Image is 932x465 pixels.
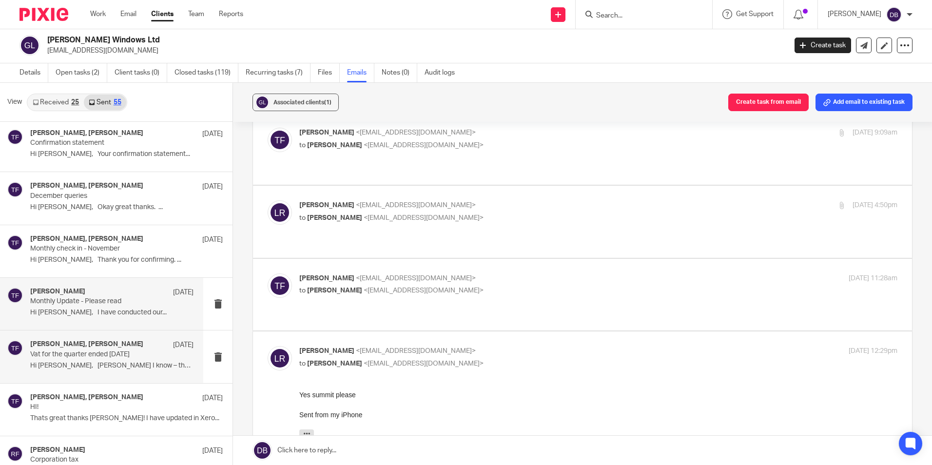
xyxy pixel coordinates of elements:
a: Email [120,9,136,19]
h4: [PERSON_NAME] [30,446,85,454]
a: Received25 [28,95,84,110]
h4: [PERSON_NAME], [PERSON_NAME] [30,235,143,243]
a: Details [19,63,48,82]
img: svg%3E [7,288,23,303]
span: <[EMAIL_ADDRESS][DOMAIN_NAME]> [356,202,476,209]
img: svg%3E [268,273,292,298]
p: [DATE] 11:28am [849,273,897,284]
span: <[EMAIL_ADDRESS][DOMAIN_NAME]> [364,142,484,149]
span: [PERSON_NAME] <[PERSON_NAME][EMAIL_ADDRESS][DOMAIN_NAME]> [DATE] 16:50 [PERSON_NAME] <[EMAIL_ADDR... [19,376,313,414]
p: [DATE] [173,288,194,297]
div: 55 [114,99,121,106]
a: Client tasks (0) [115,63,167,82]
p: [EMAIL_ADDRESS][DOMAIN_NAME] [47,46,780,56]
span: <[EMAIL_ADDRESS][DOMAIN_NAME]> [364,287,484,294]
p: [DATE] 12:29pm [849,346,897,356]
a: Work [90,9,106,19]
span: [PERSON_NAME] [299,129,354,136]
p: [DATE] [202,235,223,245]
img: Pixie [19,8,68,21]
img: svg%3E [7,393,23,409]
span: to [299,214,306,221]
h4: [PERSON_NAME], [PERSON_NAME] [30,393,143,402]
a: Create task [795,38,851,53]
h4: [PERSON_NAME], [PERSON_NAME] [30,182,143,190]
span: <[EMAIL_ADDRESS][DOMAIN_NAME]> [364,214,484,221]
img: svg%3E [19,35,40,56]
span: <[EMAIL_ADDRESS][DOMAIN_NAME]> [356,348,476,354]
p: Hi [PERSON_NAME], Your confirmation statement... [30,150,223,158]
p: Vat for the quarter ended [DATE] [30,350,161,359]
input: Search [595,12,683,20]
div: 25 [71,99,79,106]
span: <[EMAIL_ADDRESS][DOMAIN_NAME]> [364,360,484,367]
p: [DATE] [202,393,223,403]
b: To: [19,396,31,404]
span: to [299,287,306,294]
button: Add email to existing task [815,94,913,111]
p: [DATE] 9:09am [853,128,897,138]
a: Emails [347,63,374,82]
span: Il be happier if it was less then that , I saw on [PERSON_NAME] insta about I can have a £50 voucher [19,424,342,432]
h4: [PERSON_NAME], [PERSON_NAME] [30,340,143,349]
h2: [PERSON_NAME] Windows Ltd [47,35,633,45]
span: <[EMAIL_ADDRESS][DOMAIN_NAME]> [356,129,476,136]
span: [PERSON_NAME] [307,360,362,367]
button: Create task from email [728,94,809,111]
img: svg%3E [7,446,23,462]
p: Corporation tax [30,456,184,464]
img: svg%3E [7,129,23,145]
a: Audit logs [425,63,462,82]
p: Hi [PERSON_NAME], [PERSON_NAME] I know – there’s... [30,362,194,370]
img: svg%3E [268,346,292,370]
a: Open tasks (2) [56,63,107,82]
button: Associated clients(1) [252,94,339,111]
span: Haha I know – there’s nothing worse than a hefty VAT bill – Nothing I can do though I am afraid. ... [19,90,420,97]
span: Tayla [19,159,36,167]
p: [PERSON_NAME] [828,9,881,19]
p: December queries [30,192,184,200]
img: svg%3E [7,340,23,356]
span: [PERSON_NAME] [307,214,362,221]
span: to [299,360,306,367]
a: Closed tasks (119) [175,63,238,82]
span: Get Support [736,11,774,18]
a: Clients [151,9,174,19]
a: Recurring tasks (7) [246,63,311,82]
p: [DATE] [202,182,223,192]
span: Yes that’s right about the vouchers as long as they are not cash vouchers (i.e you can just go an... [19,109,574,127]
span: [PERSON_NAME] [299,202,354,209]
span: to [299,142,306,149]
span: X 6 a year is that right ? [19,434,95,442]
p: HI! [30,403,184,411]
p: Monthly Update - Please read [30,297,161,306]
h4: [PERSON_NAME], [PERSON_NAME] [30,129,143,137]
p: [DATE] [173,340,194,350]
span: (1) [324,99,331,105]
b: Subject: [19,406,50,414]
b: Date: [19,386,39,394]
img: svg%3E [7,182,23,197]
img: image001.png [19,187,409,333]
span: Kind regards, [19,139,62,147]
span: Associated clients [273,99,331,105]
p: Hi [PERSON_NAME], Thank you for confirming. ... [30,256,223,264]
p: Monthly check in - November [30,245,184,253]
a: Notes (0) [382,63,417,82]
p: Hi [PERSON_NAME], Okay great thanks. ... [30,203,223,212]
img: svg%3E [255,95,270,110]
a: Reports [219,9,243,19]
img: svg%3E [886,7,902,22]
span: [PERSON_NAME] [307,142,362,149]
a: Team [188,9,204,19]
p: Confirmation statement [30,139,184,147]
span: [PERSON_NAME] [307,287,362,294]
span: <[EMAIL_ADDRESS][DOMAIN_NAME]> [356,275,476,282]
span: [PERSON_NAME] [299,275,354,282]
h4: [PERSON_NAME] [30,288,85,296]
a: Files [318,63,340,82]
p: Hi [PERSON_NAME], I have conducted our... [30,309,194,317]
img: svg%3E [268,128,292,152]
img: svg%3E [268,200,292,225]
span: From: [19,376,41,384]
